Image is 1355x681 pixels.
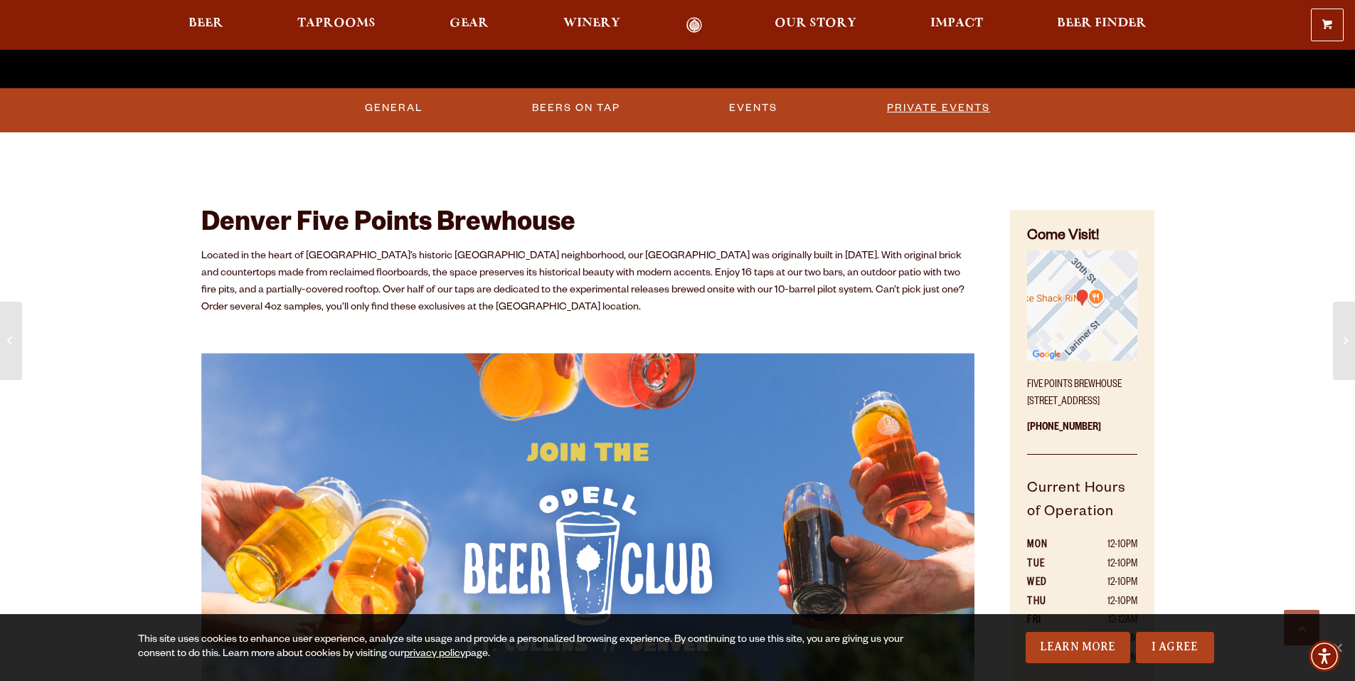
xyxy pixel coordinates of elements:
[881,92,996,125] a: Private Events
[723,92,783,125] a: Events
[1027,537,1073,555] th: MON
[1027,612,1073,630] th: FRI
[1284,610,1319,645] a: Scroll to top
[440,17,498,33] a: Gear
[526,92,626,125] a: Beers on Tap
[1027,556,1073,574] th: TUE
[288,17,385,33] a: Taprooms
[359,92,428,125] a: General
[1136,632,1214,663] a: I Agree
[201,248,975,317] p: Located in the heart of [GEOGRAPHIC_DATA]’s historic [GEOGRAPHIC_DATA] neighborhood, our [GEOGRAP...
[188,18,223,29] span: Beer
[775,18,856,29] span: Our Story
[1027,250,1137,360] img: Small thumbnail of location on map
[554,17,629,33] a: Winery
[450,18,489,29] span: Gear
[1027,478,1137,537] h5: Current Hours of Operation
[921,17,992,33] a: Impact
[1073,537,1137,555] td: 12-10pm
[1027,593,1073,612] th: THU
[1027,574,1073,593] th: WED
[297,18,376,29] span: Taprooms
[1027,411,1137,455] p: [PHONE_NUMBER]
[1057,18,1147,29] span: Beer Finder
[1073,574,1137,593] td: 12-10pm
[1073,612,1137,630] td: 12-12am
[1027,227,1137,248] h4: Come Visit!
[404,649,465,660] a: privacy policy
[668,17,721,33] a: Odell Home
[201,210,975,241] h2: Denver Five Points Brewhouse
[1026,632,1130,663] a: Learn More
[1027,369,1137,411] p: Five Points Brewhouse [STREET_ADDRESS]
[1027,354,1137,365] a: Find on Google Maps (opens in a new window)
[563,18,620,29] span: Winery
[1073,593,1137,612] td: 12-10pm
[765,17,866,33] a: Our Story
[179,17,233,33] a: Beer
[138,633,908,662] div: This site uses cookies to enhance user experience, analyze site usage and provide a personalized ...
[1309,640,1340,672] div: Accessibility Menu
[1048,17,1156,33] a: Beer Finder
[1073,556,1137,574] td: 12-10pm
[930,18,983,29] span: Impact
